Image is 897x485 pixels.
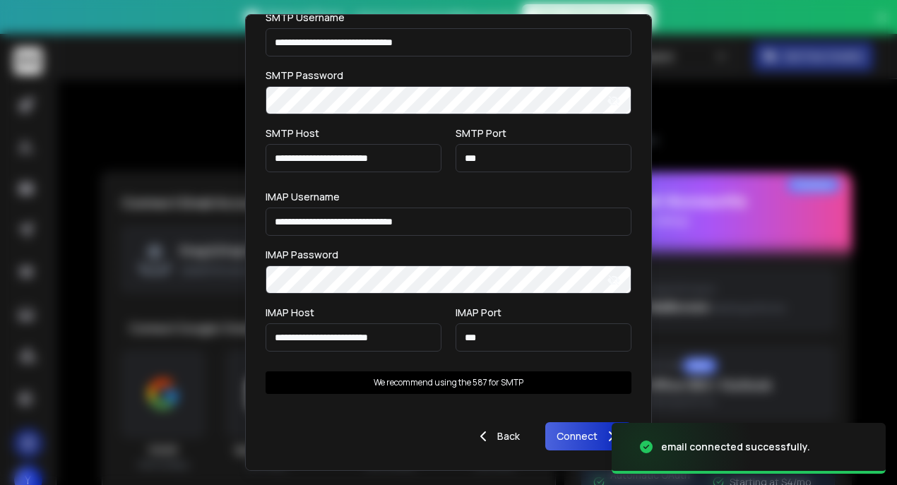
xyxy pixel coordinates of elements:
[463,422,531,450] button: Back
[661,440,810,454] div: email connected successfully.
[266,71,343,80] label: SMTP Password
[456,308,501,318] label: IMAP Port
[374,377,523,388] p: We recommend using the 587 for SMTP
[456,128,506,138] label: SMTP Port
[266,308,314,318] label: IMAP Host
[266,192,340,202] label: IMAP Username
[266,250,338,260] label: IMAP Password
[545,422,631,450] button: Connect
[266,128,319,138] label: SMTP Host
[266,13,345,23] label: SMTP Username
